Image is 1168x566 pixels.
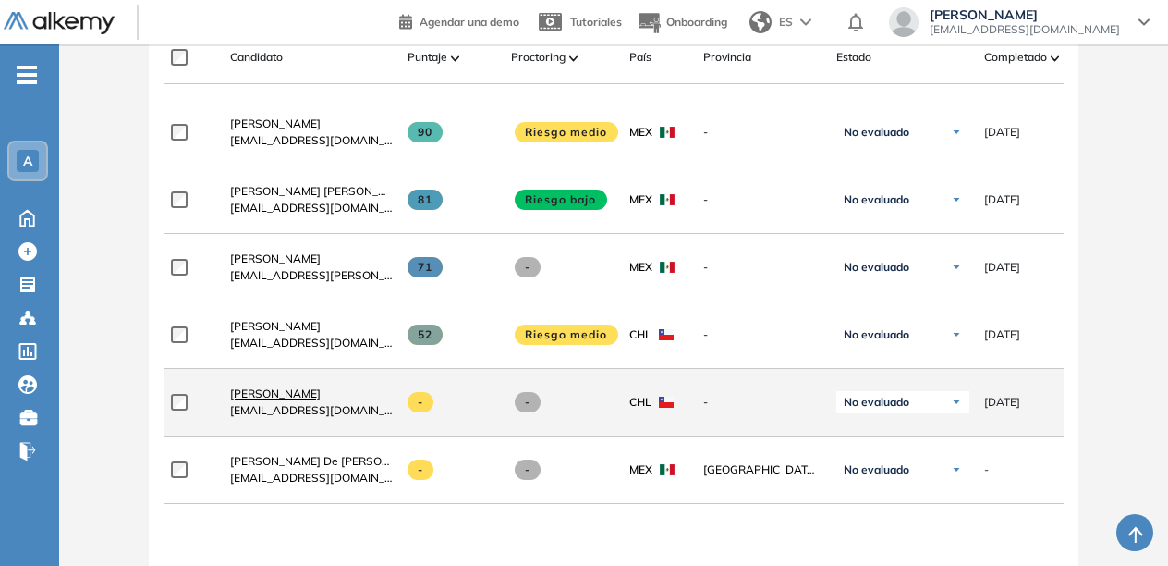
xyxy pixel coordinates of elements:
span: [EMAIL_ADDRESS][DOMAIN_NAME] [930,22,1120,37]
span: [GEOGRAPHIC_DATA] ([GEOGRAPHIC_DATA]) [703,461,821,478]
span: Proctoring [511,49,566,66]
img: Logo [4,12,115,35]
span: [DATE] [984,259,1020,276]
img: Ícono de flecha [951,127,962,138]
a: [PERSON_NAME] [PERSON_NAME] [230,183,393,200]
img: MEX [660,127,675,138]
span: - [408,392,434,412]
span: [PERSON_NAME] [PERSON_NAME] [230,184,414,198]
span: Riesgo medio [515,325,618,345]
img: Ícono de flecha [951,329,962,340]
span: [PERSON_NAME] [930,7,1120,22]
span: No evaluado [844,395,909,410]
span: [EMAIL_ADDRESS][DOMAIN_NAME] [230,335,393,351]
img: Ícono de flecha [951,397,962,408]
span: 71 [408,257,444,277]
span: Agendar una demo [420,15,519,29]
span: [DATE] [984,124,1020,141]
span: CHL [629,326,651,343]
span: No evaluado [844,462,909,477]
img: CHL [659,397,674,408]
span: [DATE] [984,394,1020,411]
span: 52 [408,325,444,345]
span: Candidato [230,49,283,66]
span: - [408,460,434,480]
span: [EMAIL_ADDRESS][PERSON_NAME][DOMAIN_NAME] [230,267,393,284]
a: Agendar una demo [399,9,519,31]
img: CHL [659,329,674,340]
span: - [984,461,989,478]
span: Completado [984,49,1047,66]
a: [PERSON_NAME] [230,116,393,132]
img: MEX [660,464,675,475]
span: Puntaje [408,49,447,66]
a: [PERSON_NAME] De [PERSON_NAME] [230,453,393,470]
button: Onboarding [637,3,727,43]
span: - [515,257,541,277]
img: world [749,11,772,33]
span: [DATE] [984,326,1020,343]
span: MEX [629,124,652,141]
img: MEX [660,262,675,273]
span: MEX [629,191,652,208]
span: - [703,394,821,411]
span: - [515,460,541,480]
img: [missing "en.ARROW_ALT" translation] [451,55,460,61]
span: [PERSON_NAME] [230,117,321,130]
a: [PERSON_NAME] [230,386,393,402]
span: [PERSON_NAME] [230,252,321,265]
span: 90 [408,122,444,142]
span: - [703,326,821,343]
span: Riesgo medio [515,122,618,142]
img: [missing "en.ARROW_ALT" translation] [569,55,578,61]
span: No evaluado [844,192,909,207]
span: No evaluado [844,125,909,140]
a: [PERSON_NAME] [230,251,393,267]
span: A [23,154,32,168]
span: Tutoriales [570,15,622,29]
span: Estado [836,49,871,66]
span: No evaluado [844,327,909,342]
span: Onboarding [666,15,727,29]
span: [EMAIL_ADDRESS][DOMAIN_NAME] [230,402,393,419]
span: [EMAIL_ADDRESS][DOMAIN_NAME] [230,470,393,486]
span: [DATE] [984,191,1020,208]
img: Ícono de flecha [951,464,962,475]
i: - [17,73,37,77]
span: País [629,49,651,66]
span: - [515,392,541,412]
img: Ícono de flecha [951,262,962,273]
span: - [703,191,821,208]
span: - [703,124,821,141]
span: Riesgo bajo [515,190,607,210]
span: Provincia [703,49,751,66]
span: [PERSON_NAME] De [PERSON_NAME] [230,454,432,468]
span: MEX [629,259,652,276]
span: MEX [629,461,652,478]
span: - [703,259,821,276]
img: [missing "en.ARROW_ALT" translation] [1051,55,1060,61]
span: ES [779,14,793,31]
img: arrow [800,18,811,26]
img: MEX [660,194,675,205]
span: [EMAIL_ADDRESS][DOMAIN_NAME] [230,132,393,149]
span: 81 [408,190,444,210]
img: Ícono de flecha [951,194,962,205]
span: [EMAIL_ADDRESS][DOMAIN_NAME] [230,200,393,216]
a: [PERSON_NAME] [230,318,393,335]
span: [PERSON_NAME] [230,319,321,333]
span: CHL [629,394,651,411]
span: [PERSON_NAME] [230,387,321,400]
span: No evaluado [844,260,909,275]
